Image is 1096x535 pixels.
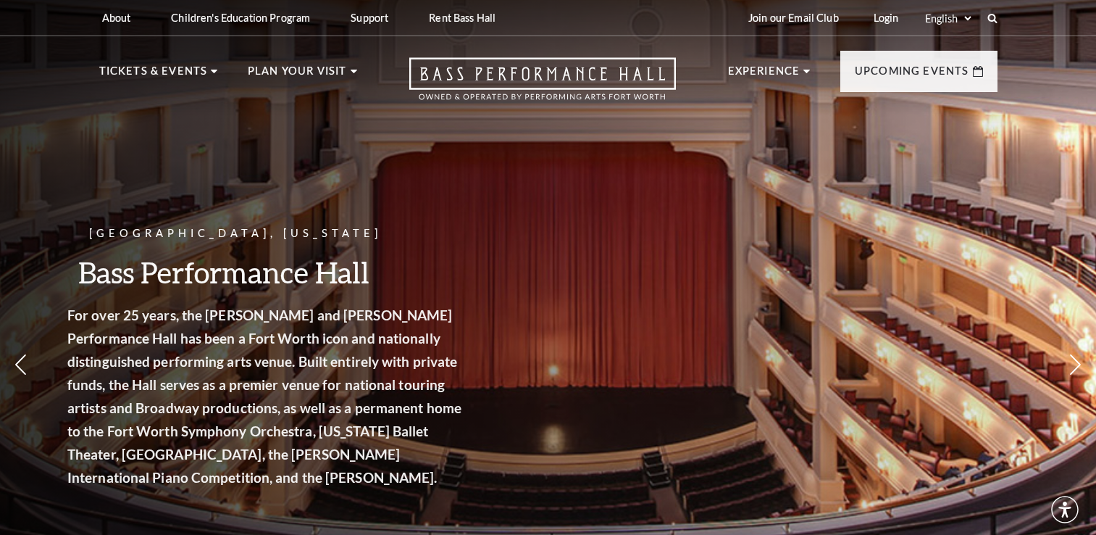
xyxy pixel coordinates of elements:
[93,225,492,243] p: [GEOGRAPHIC_DATA], [US_STATE]
[102,12,131,24] p: About
[93,254,492,291] h3: Bass Performance Hall
[248,62,347,88] p: Plan Your Visit
[922,12,974,25] select: Select:
[855,62,969,88] p: Upcoming Events
[728,62,800,88] p: Experience
[171,12,310,24] p: Children's Education Program
[351,12,388,24] p: Support
[429,12,495,24] p: Rent Bass Hall
[93,307,488,486] strong: For over 25 years, the [PERSON_NAME] and [PERSON_NAME] Performance Hall has been a Fort Worth ico...
[99,62,208,88] p: Tickets & Events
